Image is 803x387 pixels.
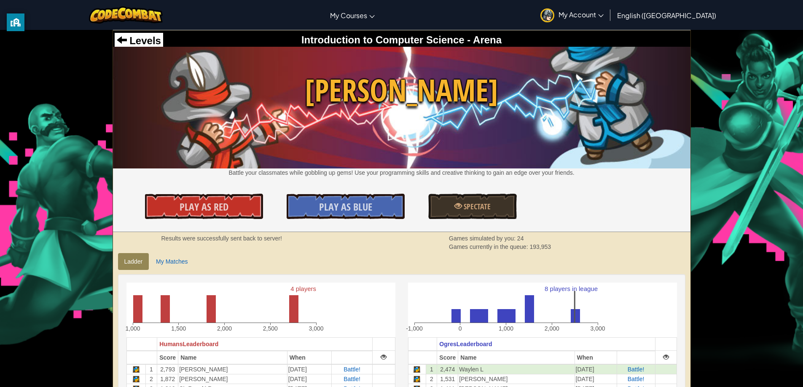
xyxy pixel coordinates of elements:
a: English ([GEOGRAPHIC_DATA]) [613,4,720,27]
span: Play As Red [180,200,228,214]
span: - Arena [465,34,502,45]
span: 193,953 [529,243,551,250]
a: Battle! [344,376,360,382]
span: Games simulated by you: [449,235,517,242]
a: Levels [117,35,161,46]
a: My Courses [326,4,379,27]
span: My Courses [330,11,367,20]
td: [PERSON_NAME] [178,374,287,384]
td: 1,531 [437,374,458,384]
text: 2,500 [263,325,277,332]
a: Ladder [118,253,149,270]
span: My Account [559,10,604,19]
text: 1,000 [125,325,140,332]
td: 1 [426,364,437,374]
a: My Matches [150,253,194,270]
th: Score [437,351,458,364]
td: 2 [426,374,437,384]
td: Waylen L [458,364,575,374]
td: [DATE] [287,364,332,374]
a: Battle! [628,366,645,373]
text: 8 players in league [545,285,598,292]
th: Name [178,351,287,364]
td: 2,793 [157,364,178,374]
span: English ([GEOGRAPHIC_DATA]) [617,11,716,20]
td: [PERSON_NAME] [178,364,287,374]
text: 3,000 [309,325,323,332]
td: [DATE] [287,374,332,384]
a: Battle! [628,376,645,382]
span: Play As Blue [319,200,372,214]
img: CodeCombat logo [89,6,163,24]
span: Leaderboard [183,341,218,347]
span: Humans [159,341,183,347]
th: When [575,351,617,364]
td: 2,474 [437,364,458,374]
td: 1,872 [157,374,178,384]
button: privacy banner [7,13,24,31]
text: -1,000 [406,325,423,332]
a: Spectate [428,194,517,219]
th: Score [157,351,178,364]
a: Battle! [344,366,360,373]
span: Games currently in the queue: [449,243,529,250]
span: 24 [517,235,524,242]
img: avatar [540,8,554,22]
a: My Account [536,2,608,28]
span: Introduction to Computer Science [301,34,465,45]
p: Battle your classmates while gobbling up gems! Use your programming skills and creative thinking ... [113,168,690,177]
text: 0 [458,325,462,332]
text: 2,000 [544,325,559,332]
img: Wakka Maul [113,47,690,168]
td: [PERSON_NAME] [458,374,575,384]
td: Python [408,364,426,374]
text: 3,000 [590,325,605,332]
text: 2,000 [217,325,231,332]
td: Python [126,364,145,374]
td: 1 [145,364,157,374]
th: Name [458,351,575,364]
text: 1,500 [171,325,186,332]
td: Python [408,374,426,384]
text: 4 players [290,285,316,292]
span: Levels [127,35,161,46]
span: Spectate [462,201,491,212]
strong: Results were successfully sent back to server! [161,235,282,242]
td: [DATE] [575,364,617,374]
span: [PERSON_NAME] [113,69,690,112]
span: Leaderboard [457,341,492,347]
td: Python [126,374,145,384]
text: 1,000 [498,325,513,332]
span: Ogres [439,341,456,347]
th: When [287,351,332,364]
td: 2 [145,374,157,384]
td: [DATE] [575,374,617,384]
